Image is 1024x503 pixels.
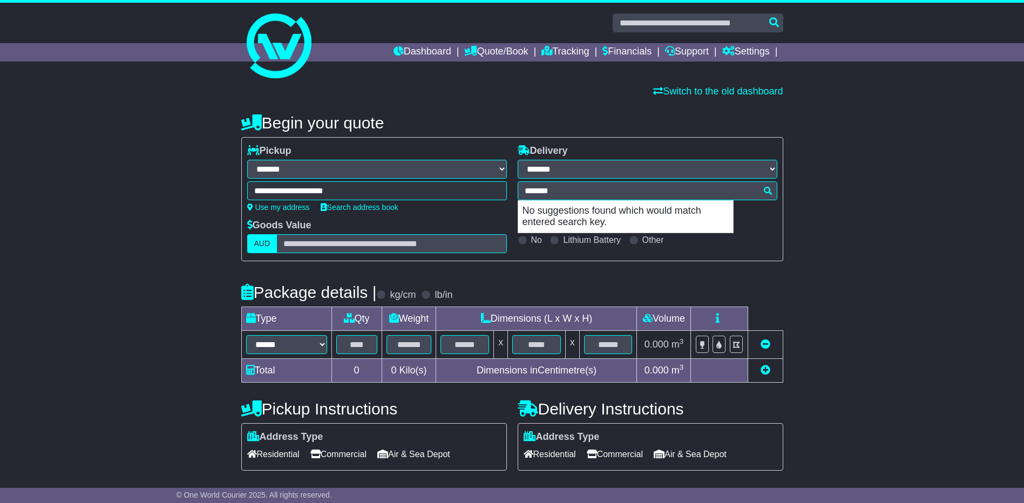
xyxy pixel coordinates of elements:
[435,289,452,301] label: lb/in
[642,235,664,245] label: Other
[518,181,777,200] typeahead: Please provide city
[310,446,367,463] span: Commercial
[565,331,579,359] td: x
[241,307,331,331] td: Type
[377,446,450,463] span: Air & Sea Depot
[436,307,637,331] td: Dimensions (L x W x H)
[247,431,323,443] label: Address Type
[241,359,331,383] td: Total
[637,307,691,331] td: Volume
[321,203,398,212] a: Search address book
[247,234,277,253] label: AUD
[518,145,568,157] label: Delivery
[382,359,436,383] td: Kilo(s)
[247,220,311,232] label: Goods Value
[645,339,669,350] span: 0.000
[247,203,310,212] a: Use my address
[761,365,770,376] a: Add new item
[331,307,382,331] td: Qty
[241,114,783,132] h4: Begin your quote
[436,359,637,383] td: Dimensions in Centimetre(s)
[518,201,733,233] p: No suggestions found which would match entered search key.
[541,43,589,62] a: Tracking
[563,235,621,245] label: Lithium Battery
[176,491,332,499] span: © One World Courier 2025. All rights reserved.
[331,359,382,383] td: 0
[645,365,669,376] span: 0.000
[602,43,652,62] a: Financials
[241,283,377,301] h4: Package details |
[394,43,451,62] a: Dashboard
[241,400,507,418] h4: Pickup Instructions
[382,307,436,331] td: Weight
[761,339,770,350] a: Remove this item
[524,431,600,443] label: Address Type
[680,337,684,345] sup: 3
[247,145,291,157] label: Pickup
[672,339,684,350] span: m
[653,86,783,97] a: Switch to the old dashboard
[680,363,684,371] sup: 3
[390,289,416,301] label: kg/cm
[518,400,783,418] h4: Delivery Instructions
[391,365,396,376] span: 0
[531,235,542,245] label: No
[672,365,684,376] span: m
[654,446,727,463] span: Air & Sea Depot
[665,43,709,62] a: Support
[464,43,528,62] a: Quote/Book
[247,446,300,463] span: Residential
[722,43,770,62] a: Settings
[494,331,508,359] td: x
[524,446,576,463] span: Residential
[587,446,643,463] span: Commercial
